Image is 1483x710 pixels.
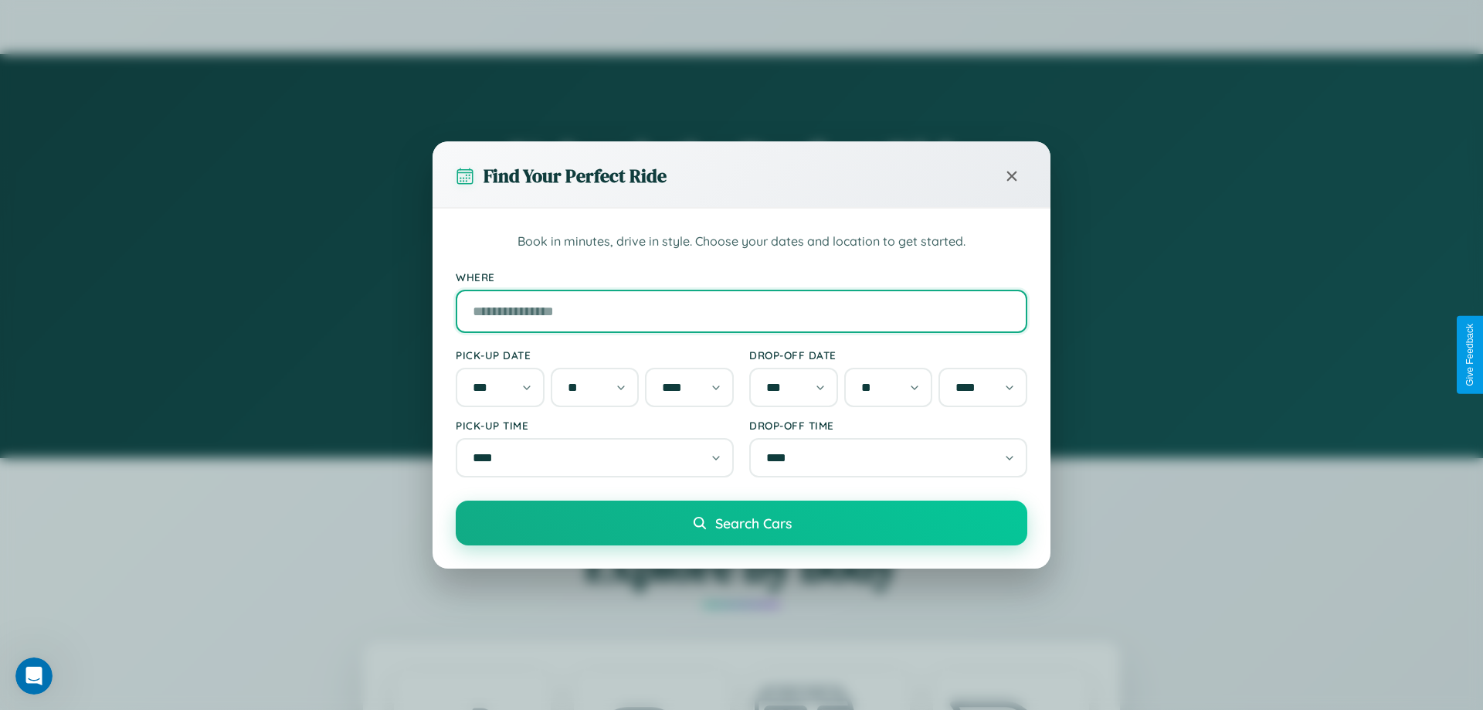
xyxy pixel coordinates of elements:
label: Pick-up Date [456,348,734,362]
p: Book in minutes, drive in style. Choose your dates and location to get started. [456,232,1027,252]
label: Drop-off Date [749,348,1027,362]
label: Drop-off Time [749,419,1027,432]
h3: Find Your Perfect Ride [484,163,667,189]
button: Search Cars [456,501,1027,545]
label: Where [456,270,1027,284]
label: Pick-up Time [456,419,734,432]
span: Search Cars [715,515,792,532]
